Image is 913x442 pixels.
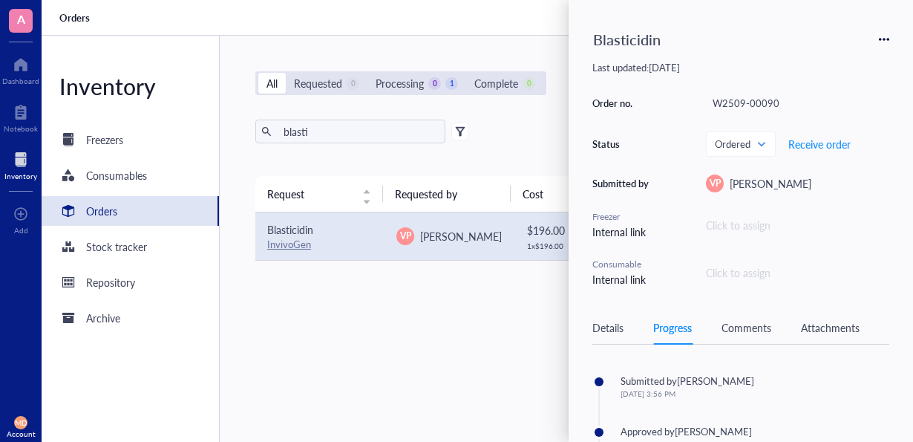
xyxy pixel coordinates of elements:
div: Attachments [801,319,860,336]
div: segmented control [255,71,546,95]
a: Orders [42,196,219,226]
span: Ordered [715,137,764,151]
div: Internal link [592,224,652,240]
input: Find orders in table [278,120,439,143]
div: Requested [294,75,342,91]
div: Last updated: [DATE] [592,61,889,74]
div: Inventory [4,172,37,181]
span: [PERSON_NAME] [730,176,811,191]
span: A [17,10,25,28]
div: 1 x $ 196.00 [527,241,583,250]
a: Consumables [42,160,219,190]
div: All [266,75,278,91]
a: Stock tracker [42,232,219,261]
a: Inventory [4,148,37,181]
div: Add [14,226,28,235]
a: Notebook [4,100,38,133]
div: Approved [621,425,664,438]
div: by [PERSON_NAME] [667,374,754,388]
th: Requested by [383,176,511,212]
div: $ 196.00 [527,222,583,238]
span: VP [400,230,411,243]
th: Request [255,176,383,212]
div: Blasticidin [586,24,667,55]
div: [DATE] 3:56 PM [621,389,754,398]
div: Repository [86,274,135,290]
div: 1 [445,77,458,90]
div: Submitted by [592,177,652,190]
div: Stock tracker [86,238,147,255]
a: Orders [59,11,93,25]
span: Blasticidin [267,222,313,237]
div: Freezers [86,131,123,148]
div: Processing [376,75,424,91]
div: Inventory [42,71,219,101]
span: VP [710,177,721,190]
div: 0 [347,77,359,90]
a: Archive [42,303,219,333]
a: Dashboard [2,53,39,85]
span: [PERSON_NAME] [420,229,502,244]
div: Click to assign [706,217,889,233]
div: Order no. [592,97,652,110]
span: Receive order [788,138,851,150]
div: Freezer [592,210,652,224]
div: Orders [86,203,117,219]
div: Submitted [621,374,667,388]
div: W2509-00090 [706,93,889,114]
div: Progress [653,319,692,336]
div: 0 [428,77,441,90]
div: Account [7,429,36,438]
button: Receive order [788,132,851,156]
div: Internal link [592,271,652,287]
div: by [PERSON_NAME] [664,425,752,438]
div: Status [592,137,652,151]
div: Archive [86,310,120,326]
th: Cost [511,176,591,212]
a: InvivoGen [267,237,311,251]
div: Dashboard [2,77,39,85]
a: Freezers [42,125,219,155]
div: Click to assign [706,264,889,281]
span: Request [267,186,353,202]
div: Complete [474,75,518,91]
div: Details [592,319,624,336]
div: Consumables [86,167,147,183]
a: Repository [42,267,219,297]
div: Consumable [592,258,652,271]
div: 0 [523,77,535,90]
span: MD [15,418,27,427]
div: Comments [721,319,771,336]
div: Notebook [4,124,38,133]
